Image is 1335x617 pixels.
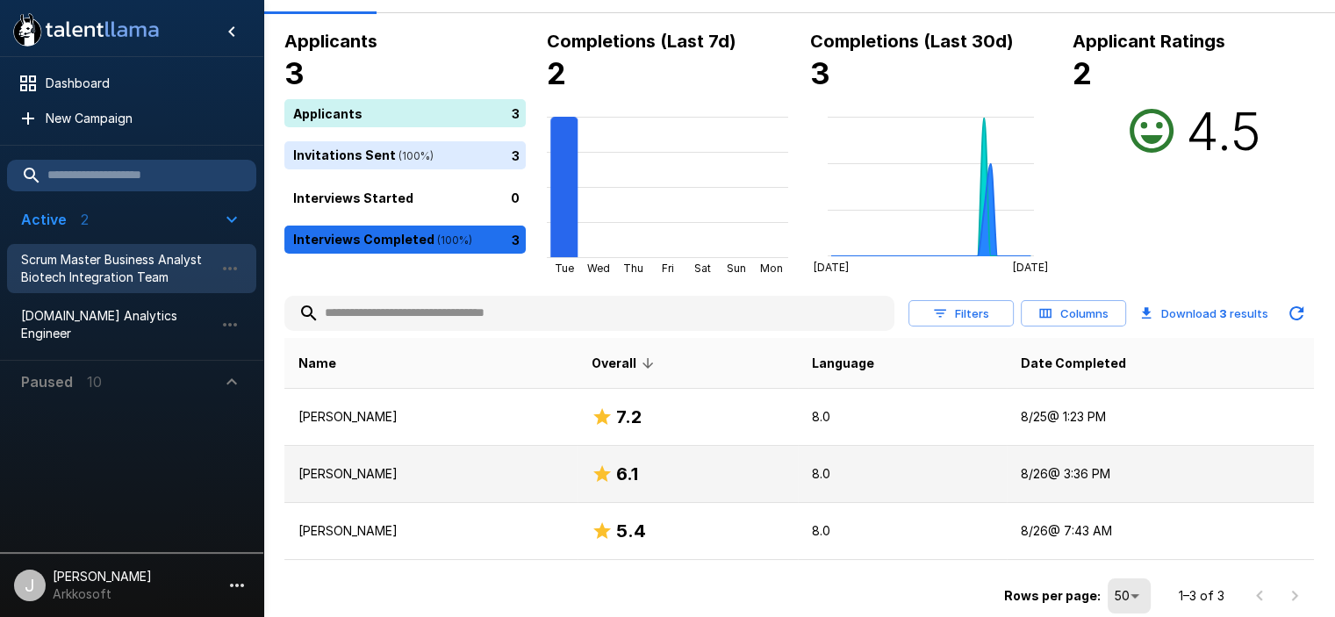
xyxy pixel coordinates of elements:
tspan: Tue [555,262,574,275]
b: Completions (Last 30d) [810,31,1014,52]
tspan: Sun [727,262,746,275]
td: 8/25 @ 1:23 PM [1007,389,1314,446]
button: Updated Today - 10:30 AM [1279,296,1314,331]
p: 8.0 [812,522,992,540]
span: Name [298,353,336,374]
h6: 7.2 [616,403,642,431]
b: 2 [1073,55,1092,91]
tspan: [DATE] [813,261,848,274]
b: 3 [810,55,830,91]
tspan: Mon [760,262,783,275]
td: 8/26 @ 3:36 PM [1007,446,1314,503]
h6: 5.4 [616,517,646,545]
tspan: [DATE] [1013,261,1048,274]
button: Columns [1021,300,1126,327]
p: 1–3 of 3 [1179,587,1224,605]
button: Download 3 results [1133,296,1275,331]
b: 2 [547,55,566,91]
div: 50 [1108,578,1151,613]
p: 0 [511,188,520,206]
p: [PERSON_NAME] [298,465,563,483]
p: [PERSON_NAME] [298,522,563,540]
tspan: Wed [587,262,610,275]
b: 3 [284,55,305,91]
p: 3 [512,104,520,122]
b: 3 [1219,306,1227,320]
tspan: Fri [662,262,674,275]
tspan: Sat [694,262,711,275]
p: Rows per page: [1004,587,1101,605]
span: Date Completed [1021,353,1126,374]
p: 8.0 [812,465,992,483]
p: 3 [512,230,520,248]
p: 8.0 [812,408,992,426]
b: Applicants [284,31,377,52]
b: Applicant Ratings [1073,31,1225,52]
h2: 4.5 [1185,99,1260,162]
p: 3 [512,146,520,164]
p: [PERSON_NAME] [298,408,563,426]
td: 8/26 @ 7:43 AM [1007,503,1314,560]
b: Completions (Last 7d) [547,31,736,52]
span: Language [812,353,874,374]
tspan: Thu [623,262,643,275]
h6: 6.1 [616,460,638,488]
span: Overall [592,353,659,374]
button: Filters [908,300,1014,327]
